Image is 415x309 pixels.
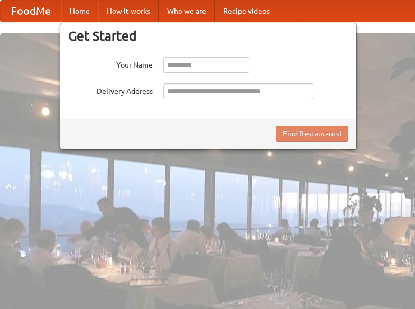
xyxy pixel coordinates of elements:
[68,28,348,44] h3: Get Started
[68,83,153,97] label: Delivery Address
[1,1,61,22] a: FoodMe
[98,1,159,22] a: How it works
[215,1,278,22] a: Recipe videos
[68,57,153,70] label: Your Name
[61,1,98,22] a: Home
[276,126,348,142] button: Find Restaurants!
[159,1,215,22] a: Who we are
